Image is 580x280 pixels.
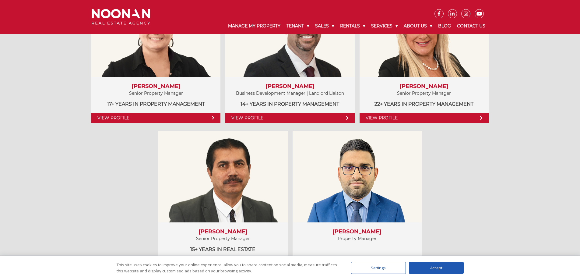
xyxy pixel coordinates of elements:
div: This site uses cookies to improve your online experience, allow you to share content on social me... [117,262,339,274]
a: Tenant [283,18,312,34]
a: Rentals [337,18,368,34]
h3: [PERSON_NAME] [231,83,348,90]
img: Noonan Real Estate Agency [92,9,150,25]
p: Senior Property Manager [164,235,281,243]
a: Contact Us [454,18,488,34]
a: Blog [435,18,454,34]
a: Sales [312,18,337,34]
p: Business Development Manager | Landlord Liaison [231,90,348,97]
a: About Us [401,18,435,34]
a: Services [368,18,401,34]
h3: [PERSON_NAME] [366,83,483,90]
p: Property Manager [299,235,416,243]
p: Senior Property Manager [366,90,483,97]
h3: [PERSON_NAME] [164,229,281,235]
a: View Profile [360,113,489,123]
h3: [PERSON_NAME] [97,83,214,90]
p: 14+ years in Property Management [231,100,348,108]
p: 17+ years in Property Management [97,100,214,108]
a: View Profile [225,113,354,123]
p: 22+ years in Property Management [366,100,483,108]
a: View Profile [91,113,220,123]
p: 15+ years in Real Estate [164,246,281,253]
div: Accept [409,262,464,274]
a: Manage My Property [225,18,283,34]
div: Settings [351,262,406,274]
h3: [PERSON_NAME] [299,229,416,235]
p: Senior Property Manager [97,90,214,97]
